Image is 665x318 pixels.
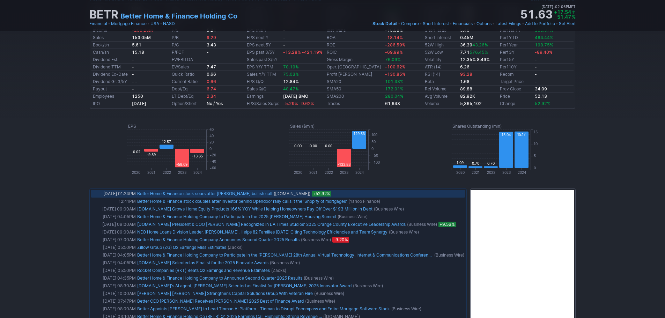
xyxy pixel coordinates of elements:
text: 2020 [294,170,302,175]
td: Perf 3Y [498,49,533,56]
a: Better Home & Finance Holding Co [120,11,237,21]
text: Shares Outstanding (mln) [452,124,502,129]
text: 50 [371,140,376,144]
span: • [492,20,495,27]
td: [DATE] 04:05PM [91,259,136,267]
span: 70.19% [283,64,299,69]
td: [DATE] 10:00AM [91,290,136,297]
span: (Business Wire) [301,236,331,243]
a: Better Home & Finance Holding Company Announces Second Quarter 2025 Results [137,237,300,242]
text: 2020 [456,170,464,175]
small: No / Yes [207,101,223,106]
a: NEO Home Loans Division Leader, [PERSON_NAME], Helps 82 Families [DATE] Citing Technology Efficie... [137,229,387,235]
text: −50 [371,153,378,157]
td: [DATE] 09:00AM [91,228,136,236]
span: (Business Wire) [391,305,421,312]
text: -58.09 [176,162,187,167]
td: Avg Volume [423,93,458,100]
td: RSI (14) [423,71,458,78]
span: (Business Wire) [270,259,300,266]
b: - [535,79,537,84]
text: 15.04 [502,133,511,137]
td: [DATE] 08:00AM [91,305,136,313]
span: Stock Detail [372,21,397,26]
b: - [132,72,134,77]
a: Better Home & Finance Holding Company to Participate in the [PERSON_NAME] 28th Annual Virtual Tec... [137,252,433,258]
td: [DATE] 04:05PM [91,213,136,221]
b: 15.18 [132,50,144,55]
td: Sales Y/Y TTM [245,71,282,78]
text: 2023 [502,170,510,175]
a: Short Interest [423,20,449,27]
td: Oper. [GEOGRAPHIC_DATA] [325,64,384,71]
span: 76.09% [385,57,401,62]
span: 52.92% [535,101,551,106]
span: (Business Wire) [374,206,404,213]
b: 52.13 [535,94,547,99]
span: • [473,20,476,27]
span: -130.85% [385,72,406,77]
b: 5.61 [132,42,141,47]
text: 0.00 [310,144,317,148]
a: Better Home & Finance Holding Company to Participate in the 2025 [PERSON_NAME] Housing Summit [137,214,336,219]
td: Perf 10Y [498,64,533,71]
td: LT Debt/Eq [170,93,205,100]
a: Better Appoints [PERSON_NAME] to Lead Tinman AI Platform - Tinman to Disrupt Encompass and Entire... [137,306,390,311]
b: [DATE] [132,101,146,106]
td: Price [498,93,533,100]
b: - [132,57,134,62]
span: [DATE] 02:06PM ET [541,3,576,10]
span: -13.28% [283,50,301,55]
span: (Business Wire) [305,298,335,305]
text: 2024 [517,170,526,175]
span: • [420,20,422,27]
span: 75.03% [283,72,299,77]
span: 40.47% [283,86,299,91]
td: EPS next 5Y [245,42,282,49]
span: +9.56% [438,222,456,227]
text: 15 [534,130,538,134]
td: Sales [91,34,131,42]
span: (Business Wire) [434,252,464,259]
td: ROA [325,34,384,42]
text: 2023 [178,170,186,175]
td: Perf 5Y [498,56,533,64]
b: - [207,50,209,55]
span: -89.40% [535,50,553,55]
td: EPS Q/Q [245,78,282,86]
small: - - [283,57,288,62]
b: - [535,72,537,77]
span: • [450,20,452,27]
td: Debt/Eq [170,86,205,93]
td: 52W Low [423,49,458,56]
td: Prev Close [498,86,533,93]
span: (Business Wire) [304,275,334,282]
a: Better CEO [PERSON_NAME] Receives [PERSON_NAME] 2025 Best of Finance Award [137,298,304,304]
b: 6.26 [460,64,470,69]
b: - [132,86,134,91]
b: - [535,57,537,62]
span: % [572,14,576,20]
text: 2022 [163,170,171,175]
span: 51.47 [557,14,571,20]
b: 5,365,102 [460,101,482,106]
span: • [108,20,110,27]
text: 40 [209,134,214,138]
text: -9.39 [147,153,156,157]
td: SMA200 [325,93,384,100]
a: [DOMAIN_NAME] President & COO [PERSON_NAME] Recognized in LA Times Studios' 2025 Orange County Ex... [137,222,406,227]
text: 2021 [309,170,317,175]
b: 1.68 [460,79,470,84]
span: 6.74 [207,86,216,91]
span: -286.59% [385,42,406,47]
text: 0 [371,147,374,151]
td: [DATE] 04:05PM [91,251,136,259]
a: EPS/Sales Surpr. [247,101,279,106]
span: • [398,20,400,27]
a: Options [476,20,492,27]
text: −100 [371,160,380,164]
td: Profit [PERSON_NAME] [325,71,384,78]
b: 0.66 [207,72,216,77]
td: Rel Volume [423,86,458,93]
b: 12.84% [283,79,299,84]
